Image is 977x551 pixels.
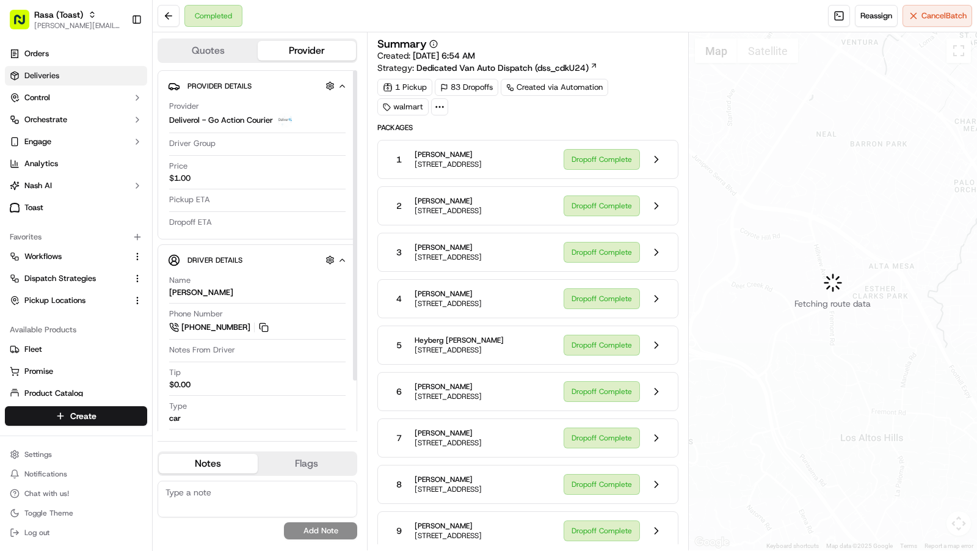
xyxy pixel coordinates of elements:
span: • [73,189,78,199]
span: Driver Details [187,255,242,265]
button: Orchestrate [5,110,147,130]
button: Pickup Locations [5,291,147,310]
span: 1 [396,153,402,166]
span: [PHONE_NUMBER] [181,322,250,333]
span: Heyberg [PERSON_NAME] [415,335,504,345]
span: Promise [24,366,53,377]
div: [PERSON_NAME] [169,287,233,298]
div: We're available if you need us! [55,128,168,138]
span: Price [169,161,187,172]
span: Toast [24,202,43,213]
span: Orders [24,48,49,59]
span: [PERSON_NAME][EMAIL_ADDRESS][DOMAIN_NAME] [34,21,122,31]
span: Deliveries [24,70,59,81]
span: Settings [24,450,52,459]
img: Toast logo [10,203,20,212]
span: Knowledge Base [24,272,93,285]
div: 💻 [103,274,113,283]
a: Deliveries [5,66,147,86]
span: Packages [377,123,678,133]
img: Nash [12,12,37,36]
div: 83 Dropoffs [435,79,498,96]
span: [PERSON_NAME] [415,382,482,392]
div: 📗 [12,274,22,283]
span: 8 [396,478,402,491]
div: Favorites [5,227,147,247]
a: Orders [5,44,147,64]
span: Create [70,410,96,422]
span: [STREET_ADDRESS] [415,392,482,401]
img: 1738778727109-b901c2ba-d612-49f7-a14d-d897ce62d23f [26,116,48,138]
button: Promise [5,362,147,381]
span: Analytics [24,158,58,169]
a: Dispatch Strategies [10,273,128,284]
span: Control [24,92,50,103]
span: 2 [396,200,402,212]
span: 5 [396,339,402,351]
span: [DATE] [80,189,105,199]
span: 3 [396,246,402,258]
span: Created: [377,49,475,62]
span: Name [169,275,191,286]
button: Engage [5,132,147,151]
span: Phone Number [169,308,223,319]
button: Dispatch Strategies [5,269,147,288]
span: [DATE] [108,222,133,232]
button: Rasa (Toast) [34,9,83,21]
span: [PERSON_NAME] [38,222,99,232]
span: Nash AI [24,180,52,191]
button: Rasa (Toast)[PERSON_NAME][EMAIL_ADDRESS][DOMAIN_NAME] [5,5,126,34]
span: [STREET_ADDRESS] [415,206,482,216]
button: Quotes [159,41,258,60]
button: CancelBatch [903,5,972,27]
img: profile_deliverol_nashtms.png [278,113,292,128]
button: Flags [258,454,357,473]
button: Toggle Theme [5,505,147,522]
span: Type [169,401,187,412]
div: Past conversations [12,158,82,168]
span: 4 [396,293,402,305]
span: Dispatch Strategies [24,273,96,284]
a: Promise [10,366,142,377]
span: Provider [169,101,199,112]
span: Provider Details [187,81,252,91]
span: [PERSON_NAME] [415,428,482,438]
img: 1736555255976-a54dd68f-1ca7-489b-9aae-adbdc363a1c4 [12,116,34,138]
span: unihopllc [38,189,71,199]
a: Product Catalog [10,388,142,399]
span: Fetching route data [794,297,871,310]
span: [STREET_ADDRESS] [415,531,482,541]
a: Powered byPylon [86,302,148,312]
a: Fleet [10,344,142,355]
button: Product Catalog [5,384,147,403]
button: Driver Details [168,250,347,270]
span: Product Catalog [24,388,83,399]
span: API Documentation [115,272,196,285]
button: Reassign [855,5,898,27]
button: Chat with us! [5,485,147,502]
span: Fleet [24,344,42,355]
button: Settings [5,446,147,463]
span: [STREET_ADDRESS] [415,299,482,308]
span: Tip [169,367,181,378]
button: Nash AI [5,176,147,195]
button: Log out [5,524,147,541]
span: Deliverol - Go Action Courier [169,115,273,126]
a: 📗Knowledge Base [7,268,98,290]
img: unihopllc [12,177,32,197]
span: 6 [396,385,402,398]
span: 7 [396,432,402,444]
div: car [169,413,181,424]
a: Dedicated Van Auto Dispatch (dss_cdkU24) [416,62,598,74]
a: Created via Automation [501,79,608,96]
a: [PHONE_NUMBER] [169,321,271,334]
a: Pickup Locations [10,295,128,306]
span: Log out [24,528,49,538]
span: $1.00 [169,173,191,184]
button: Workflows [5,247,147,266]
button: Provider Details [168,76,347,96]
button: Provider [258,41,357,60]
div: Start new chat [55,116,200,128]
div: Available Products [5,320,147,340]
